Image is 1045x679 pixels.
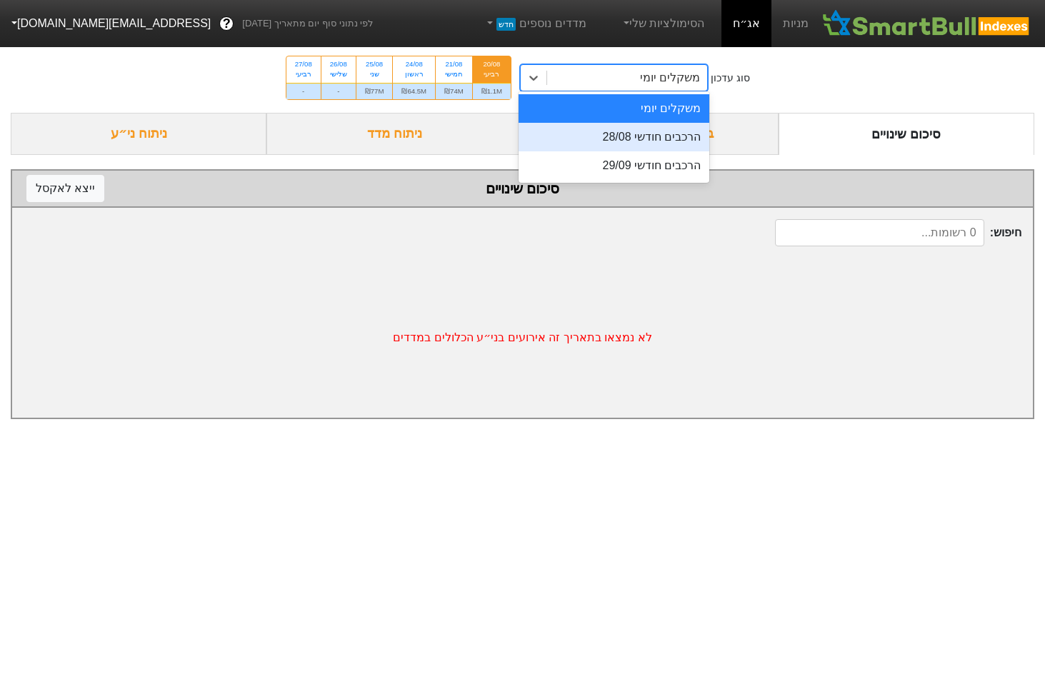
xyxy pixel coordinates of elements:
[12,258,1033,418] div: לא נמצאו בתאריך זה אירועים בני״ע הכלולים במדדים
[444,69,464,79] div: חמישי
[711,71,750,86] div: סוג עדכון
[286,83,321,99] div: -
[481,59,502,69] div: 20/08
[779,113,1034,155] div: סיכום שינויים
[330,69,347,79] div: שלישי
[519,151,709,180] div: הרכבים חודשי 29/09
[330,59,347,69] div: 26/08
[295,59,312,69] div: 27/08
[444,59,464,69] div: 21/08
[496,18,516,31] span: חדש
[11,113,266,155] div: ניתוח ני״ע
[295,69,312,79] div: רביעי
[401,59,426,69] div: 24/08
[479,9,592,38] a: מדדים נוספיםחדש
[775,219,1021,246] span: חיפוש :
[473,83,511,99] div: ₪1.1M
[775,219,984,246] input: 0 רשומות...
[481,69,502,79] div: רביעי
[393,83,435,99] div: ₪64.5M
[26,178,1019,199] div: סיכום שינויים
[436,83,472,99] div: ₪74M
[519,123,709,151] div: הרכבים חודשי 28/08
[365,69,384,79] div: שני
[401,69,426,79] div: ראשון
[321,83,356,99] div: -
[266,113,522,155] div: ניתוח מדד
[820,9,1034,38] img: SmartBull
[519,94,709,123] div: משקלים יומי
[356,83,393,99] div: ₪77M
[365,59,384,69] div: 25/08
[223,14,231,34] span: ?
[26,175,104,202] button: ייצא לאקסל
[615,9,711,38] a: הסימולציות שלי
[242,16,373,31] span: לפי נתוני סוף יום מתאריך [DATE]
[640,69,700,86] div: משקלים יומי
